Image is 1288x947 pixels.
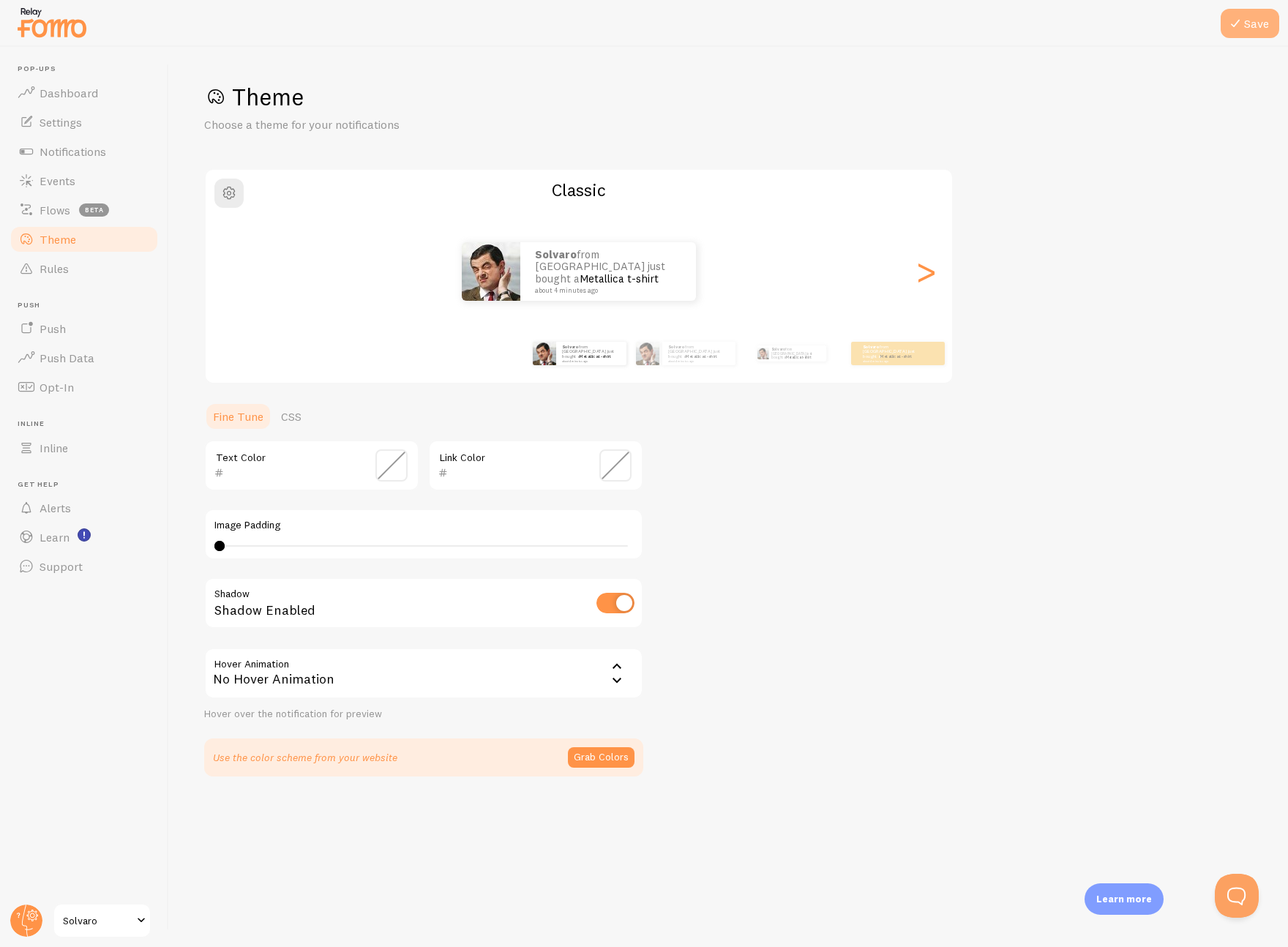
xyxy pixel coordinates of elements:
span: Get Help [18,480,160,490]
p: Choose a theme for your notifications [204,116,555,133]
a: Dashboard [9,78,160,108]
label: Image Padding [214,519,633,532]
span: Push Data [40,351,94,365]
span: Dashboard [40,86,98,100]
span: Learn [40,530,70,544]
span: Push [18,301,160,310]
a: Notifications [9,137,160,166]
p: from [GEOGRAPHIC_DATA] just bought a [771,345,820,362]
a: Fine Tune [204,402,272,431]
a: Metallica t-shirt [686,353,717,359]
a: Metallica t-shirt [580,353,611,359]
small: about 4 minutes ago [562,359,619,362]
a: Alerts [9,493,160,523]
a: Flows beta [9,195,160,225]
h1: Theme [204,82,1253,112]
strong: Solvaro [535,247,577,261]
a: Push [9,314,160,343]
button: Grab Colors [568,747,634,768]
svg: <p>Watch New Feature Tutorials!</p> [78,528,91,542]
span: Flows [40,203,70,217]
small: about 4 minutes ago [535,287,677,294]
h2: Classic [206,179,952,201]
a: Opt-In [9,373,160,402]
span: Inline [18,419,160,429]
a: Learn [9,523,160,552]
strong: Solvaro [562,344,579,350]
a: Support [9,552,160,581]
span: Theme [40,232,76,247]
span: Events [40,173,75,188]
img: Fomo [533,342,556,365]
span: Push [40,321,66,336]
span: Inline [40,441,68,455]
p: from [GEOGRAPHIC_DATA] just bought a [863,344,921,362]
span: beta [79,203,109,217]
img: Fomo [757,348,768,359]
span: Rules [40,261,69,276]
img: fomo-relay-logo-orange.svg [15,4,89,41]
p: Learn more [1096,892,1152,906]
p: from [GEOGRAPHIC_DATA] just bought a [562,344,621,362]
iframe: Help Scout Beacon - Open [1215,874,1259,918]
a: Rules [9,254,160,283]
strong: Solvaro [771,347,785,351]
a: Metallica t-shirt [880,353,912,359]
a: Metallica t-shirt [580,272,659,285]
span: Opt-In [40,380,74,394]
a: CSS [272,402,310,431]
div: Shadow Enabled [204,577,643,631]
small: about 4 minutes ago [863,359,920,362]
a: Settings [9,108,160,137]
a: Events [9,166,160,195]
a: Push Data [9,343,160,373]
a: Solvaro [53,903,151,938]
span: Alerts [40,501,71,515]
img: Fomo [462,242,520,301]
span: Notifications [40,144,106,159]
img: Fomo [636,342,659,365]
a: Metallica t-shirt [786,355,811,359]
a: Inline [9,433,160,463]
p: from [GEOGRAPHIC_DATA] just bought a [535,249,681,294]
strong: Solvaro [863,344,880,350]
a: Theme [9,225,160,254]
span: Settings [40,115,82,130]
strong: Solvaro [668,344,685,350]
p: Use the color scheme from your website [213,750,397,765]
div: Next slide [917,219,935,324]
div: No Hover Animation [204,648,643,699]
div: Learn more [1085,883,1164,915]
span: Solvaro [63,912,132,929]
small: about 4 minutes ago [668,359,728,362]
p: from [GEOGRAPHIC_DATA] just bought a [668,344,730,362]
span: Pop-ups [18,64,160,74]
span: Support [40,559,83,574]
div: Hover over the notification for preview [204,708,643,721]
